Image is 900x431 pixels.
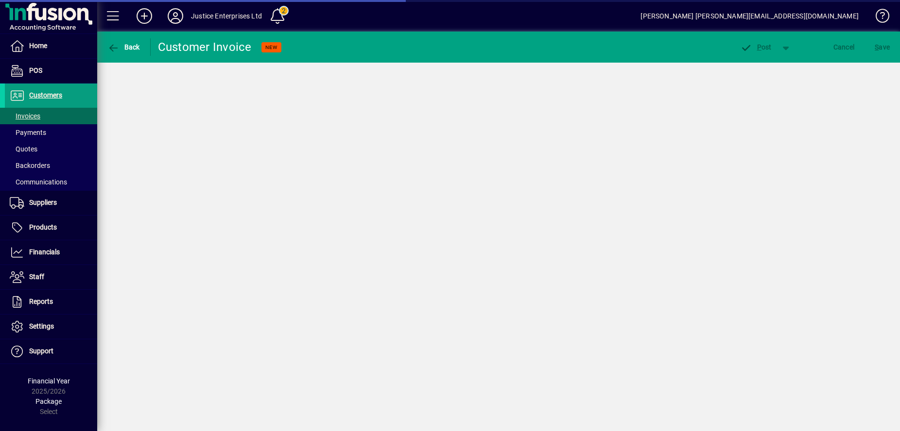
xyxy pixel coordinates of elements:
[10,129,46,136] span: Payments
[5,108,97,124] a: Invoices
[29,42,47,50] span: Home
[872,38,892,56] button: Save
[29,223,57,231] span: Products
[29,298,53,305] span: Reports
[158,39,252,55] div: Customer Invoice
[105,38,142,56] button: Back
[5,315,97,339] a: Settings
[10,145,37,153] span: Quotes
[10,178,67,186] span: Communications
[29,199,57,206] span: Suppliers
[191,8,262,24] div: Justice Enterprises Ltd
[740,43,772,51] span: ost
[5,339,97,364] a: Support
[5,34,97,58] a: Home
[10,112,40,120] span: Invoices
[160,7,191,25] button: Profile
[29,347,53,355] span: Support
[28,377,70,385] span: Financial Year
[735,38,777,56] button: Post
[5,141,97,157] a: Quotes
[5,215,97,240] a: Products
[757,43,762,51] span: P
[129,7,160,25] button: Add
[107,43,140,51] span: Back
[5,191,97,215] a: Suppliers
[5,290,97,314] a: Reports
[10,162,50,169] span: Backorders
[29,91,62,99] span: Customers
[29,322,54,330] span: Settings
[265,44,277,50] span: NEW
[875,39,890,55] span: ave
[875,43,879,51] span: S
[640,8,859,24] div: [PERSON_NAME] [PERSON_NAME][EMAIL_ADDRESS][DOMAIN_NAME]
[868,2,888,33] a: Knowledge Base
[35,398,62,405] span: Package
[5,240,97,265] a: Financials
[5,59,97,83] a: POS
[29,248,60,256] span: Financials
[29,66,42,74] span: POS
[97,38,151,56] app-page-header-button: Back
[5,157,97,174] a: Backorders
[5,174,97,190] a: Communications
[5,124,97,141] a: Payments
[29,273,44,281] span: Staff
[5,265,97,289] a: Staff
